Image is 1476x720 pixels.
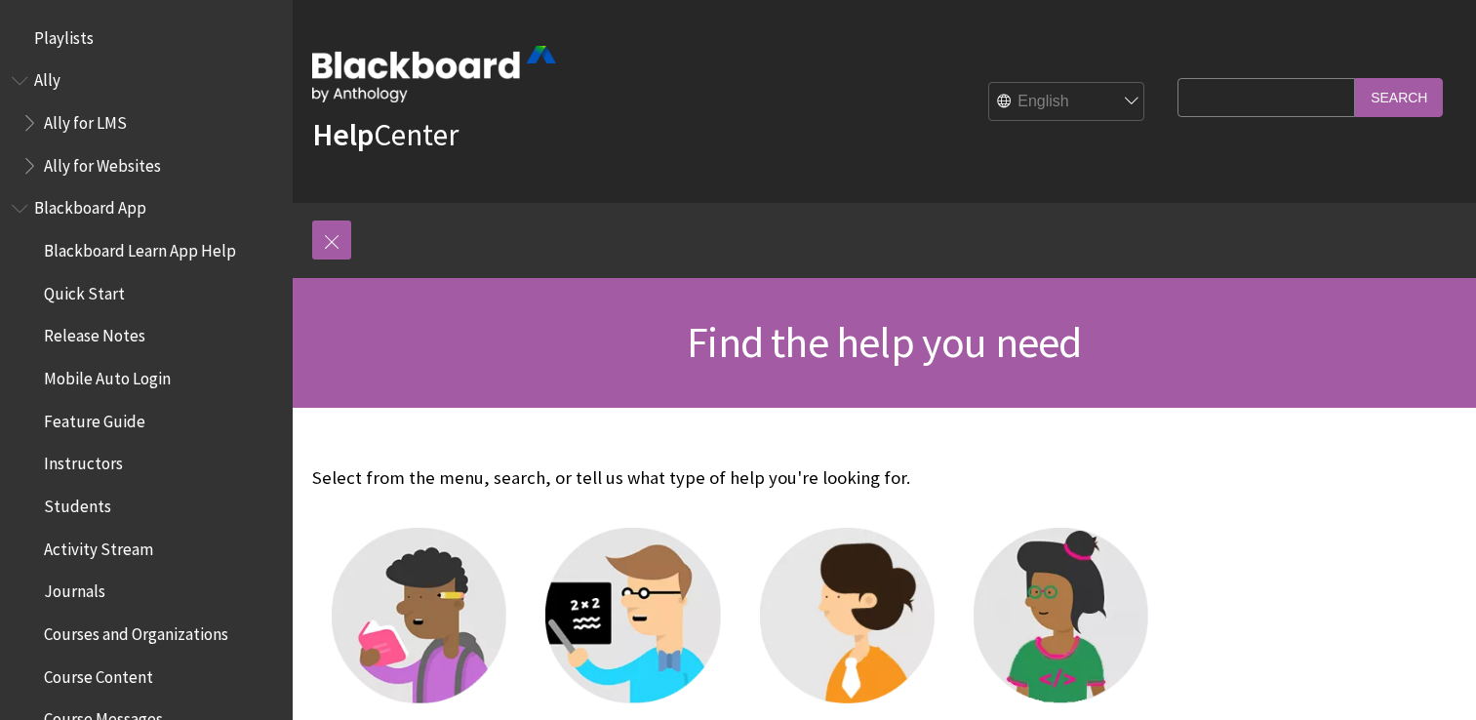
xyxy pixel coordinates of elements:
nav: Book outline for Playlists [12,21,281,55]
span: Course Content [44,660,153,687]
nav: Book outline for Anthology Ally Help [12,64,281,182]
span: Blackboard App [34,192,146,219]
strong: Help [312,115,374,154]
span: Courses and Organizations [44,618,228,644]
span: Mobile Auto Login [44,362,171,388]
span: Ally [34,64,60,91]
span: Students [44,490,111,516]
input: Search [1355,78,1443,116]
p: Select from the menu, search, or tell us what type of help you're looking for. [312,465,1168,491]
span: Journals [44,576,105,602]
span: Playlists [34,21,94,48]
img: Administrator [760,528,935,702]
span: Feature Guide [44,405,145,431]
select: Site Language Selector [989,83,1145,122]
img: Blackboard by Anthology [312,46,556,102]
span: Find the help you need [687,315,1081,369]
span: Instructors [44,448,123,474]
span: Ally for Websites [44,149,161,176]
span: Blackboard Learn App Help [44,234,236,260]
a: HelpCenter [312,115,459,154]
img: Instructor [545,528,720,702]
img: Student [332,528,506,702]
span: Activity Stream [44,533,153,559]
span: Ally for LMS [44,106,127,133]
span: Release Notes [44,320,145,346]
span: Quick Start [44,277,125,303]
